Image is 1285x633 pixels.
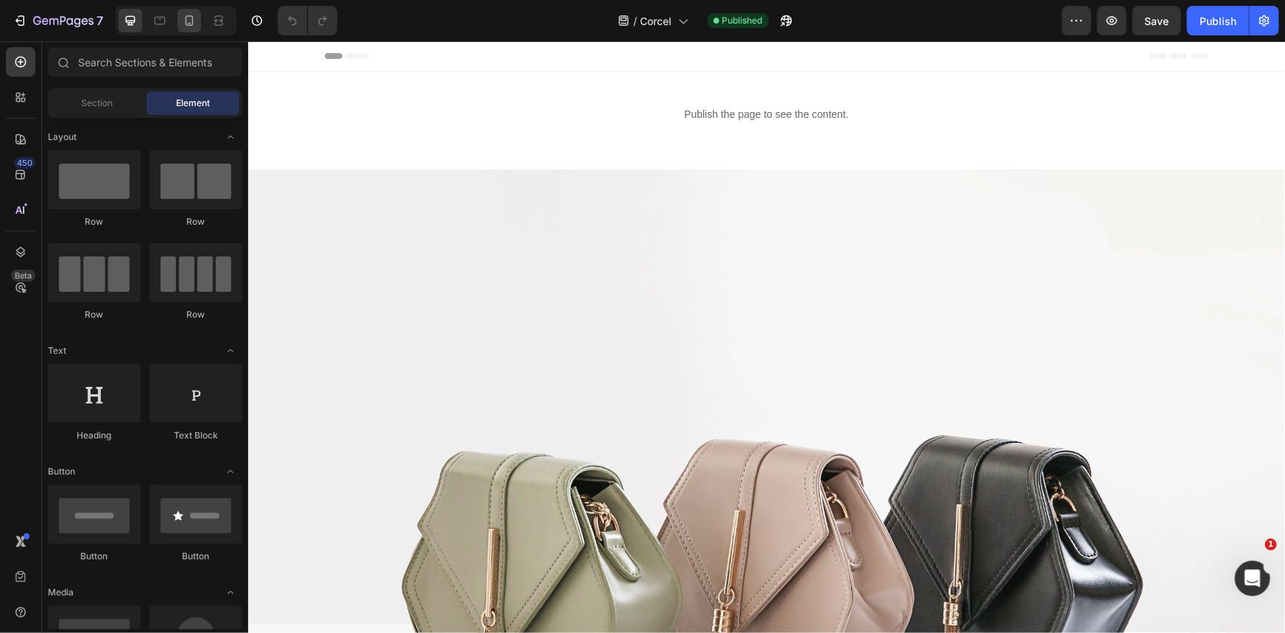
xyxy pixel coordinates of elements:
span: Published [722,14,763,27]
span: Element [176,97,210,110]
div: Row [149,215,242,228]
div: Beta [11,270,35,281]
div: Undo/Redo [278,6,337,35]
span: Section [82,97,113,110]
div: Text Block [149,429,242,442]
div: Row [48,215,141,228]
span: Media [48,586,74,599]
button: Publish [1187,6,1249,35]
span: Toggle open [219,460,242,483]
span: / [634,13,638,29]
div: Button [149,550,242,563]
span: Toggle open [219,125,242,149]
span: 1 [1265,539,1277,550]
iframe: Design area [248,41,1285,633]
div: Button [48,550,141,563]
p: 7 [96,12,103,29]
input: Search Sections & Elements [48,47,242,77]
div: Row [48,308,141,321]
span: Layout [48,130,77,144]
span: Text [48,344,66,357]
span: Toggle open [219,581,242,604]
button: 7 [6,6,110,35]
span: Toggle open [219,339,242,363]
div: Publish [1200,13,1236,29]
iframe: Intercom live chat [1235,561,1270,596]
span: Save [1145,15,1169,27]
div: Heading [48,429,141,442]
button: Save [1133,6,1181,35]
span: Button [48,465,75,478]
div: Row [149,308,242,321]
span: Corcel [641,13,672,29]
div: 450 [14,157,35,169]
